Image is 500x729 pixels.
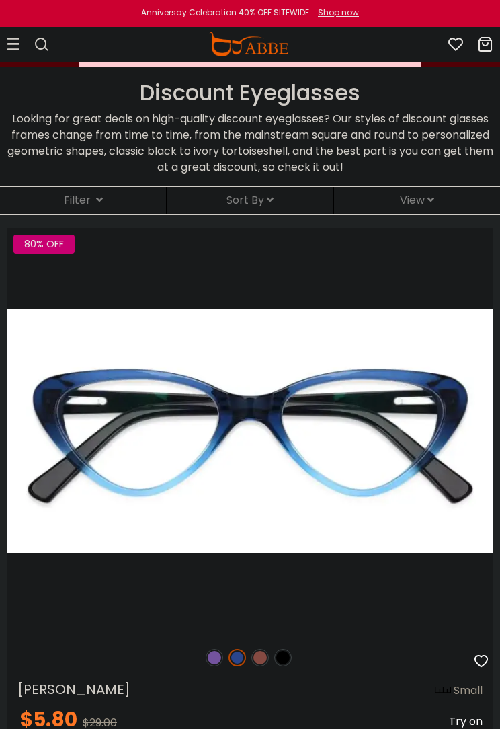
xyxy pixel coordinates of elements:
div: Shop now [318,7,359,19]
img: Brown [251,649,269,666]
span: View [400,192,434,208]
img: Black [274,649,292,666]
img: Blue Hannah - Acetate ,Universal Bridge Fit [7,228,493,634]
img: Purple [206,649,223,666]
h2: Discount Eyeglasses [7,80,493,106]
a: Shop now [311,7,359,18]
span: Sort By [226,192,274,208]
div: Small [454,683,483,699]
div: Anniversay Celebration 40% OFF SITEWIDE [141,7,309,19]
span: [PERSON_NAME] [17,680,130,699]
p: Looking for great deals on high-quality discount eyeglasses? Our styles of discount glasses frame... [7,111,493,176]
img: size ruler [435,686,451,696]
img: abbeglasses.com [209,32,288,56]
span: 80% OFF [13,235,75,254]
img: Blue [228,649,246,666]
span: Try on [449,714,483,729]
